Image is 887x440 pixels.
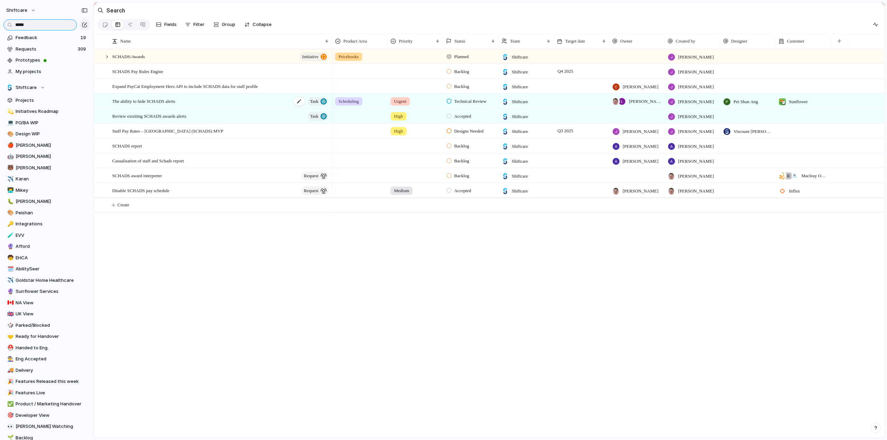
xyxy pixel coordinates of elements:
span: Feedback [16,34,78,41]
div: ✈️ [7,175,12,183]
span: Task [310,97,318,106]
span: PO/BA WIP [16,119,88,126]
button: 🚚 [6,367,13,374]
div: 🎯 [7,411,12,419]
a: 🗓️AbilitySeer [3,264,90,274]
div: 🐛[PERSON_NAME] [3,196,90,207]
span: Requests [16,46,76,53]
span: AbilitySeer [16,266,88,272]
span: Disable SCHADS pay schedule [112,186,169,194]
div: 🎨 [7,209,12,217]
span: Name [120,38,131,45]
div: ✅Product / Marketing Handover [3,399,90,409]
a: 🇨🇦NA View [3,298,90,308]
div: 🎨Peishan [3,208,90,218]
div: 🤖[PERSON_NAME] [3,151,90,162]
button: 🤝 [6,333,13,340]
a: ✈️Karan [3,174,90,184]
span: Shiftcare [512,113,528,120]
button: 💻 [6,119,13,126]
span: [PERSON_NAME] [678,69,714,75]
span: Parked/Blocked [16,322,88,329]
span: Team [510,38,520,45]
button: 👨‍💻 [6,187,13,194]
span: [PERSON_NAME] [678,83,714,90]
span: Pei Shan Ang [734,98,758,105]
div: 👀 [7,423,12,431]
div: 🧪 [7,231,12,239]
span: High [394,128,403,135]
span: SCHADS report [112,142,142,150]
a: 🎯Developer View [3,410,90,421]
span: [PERSON_NAME] [16,153,88,160]
span: Created by [676,38,695,45]
span: [PERSON_NAME] [678,128,714,135]
span: Customer [787,38,805,45]
span: Accepted [454,113,471,120]
div: 🍎[PERSON_NAME] [3,140,90,151]
a: 🇬🇧UK View [3,309,90,319]
button: Task [308,97,328,106]
span: [PERSON_NAME] [678,188,714,195]
span: Group [222,21,235,28]
span: Medium [394,187,409,194]
span: Pricebooks [339,53,359,60]
span: Owner [620,38,632,45]
span: My projects [16,68,88,75]
span: Viscount [PERSON_NAME] [734,128,772,135]
button: 🇨🇦 [6,299,13,306]
div: 🤖 [7,153,12,161]
div: 🎉Features Live [3,388,90,398]
span: [PERSON_NAME] [678,54,714,61]
button: 🐛 [6,198,13,205]
div: 👨‍🏭 [7,355,12,363]
button: 🍎 [6,142,13,149]
div: 🔑 [7,220,12,228]
span: Shiftcare [512,173,528,180]
div: 🚚Delivery [3,365,90,376]
span: Backlog [454,143,469,150]
span: Casualisation of staff and Schads report [112,156,184,164]
button: Shiftcare [3,82,90,93]
span: Shiftcare [512,128,528,135]
span: Expand PayCat Employment Hero API to include SCHADS data for staff profile [112,82,258,90]
button: 🎲 [6,322,13,329]
span: Karan [16,176,88,182]
button: 🗓️ [6,266,13,272]
span: [PERSON_NAME] [16,164,88,171]
span: NA View [16,299,88,306]
span: Shiftcare [512,69,528,75]
div: 🎉 [7,389,12,397]
span: Shiftcare [512,158,528,165]
div: 👨‍💻Mikey [3,185,90,196]
div: 🎨Design WIP [3,129,90,139]
div: 💫Initiatives Roadmap [3,106,90,117]
button: shiftcare [3,5,39,16]
button: 🤖 [6,153,13,160]
a: 💻PO/BA WIP [3,118,90,128]
div: ✈️ [7,276,12,284]
a: 👨‍🏭Eng Accepted [3,354,90,364]
button: 🐻 [6,164,13,171]
button: 🎯 [6,412,13,419]
span: Collapse [253,21,272,28]
div: 🚚 [7,366,12,374]
a: 👀[PERSON_NAME] Watching [3,421,90,432]
a: ✈️Goldstar Home Healthcare [3,275,90,286]
div: 🧒EHCA [3,253,90,263]
button: 🇬🇧 [6,311,13,317]
span: Shiftcare [512,143,528,150]
div: 🧒 [7,254,12,262]
button: 🎉 [6,389,13,396]
span: Status [454,38,465,45]
span: Q3 2025 [556,127,575,135]
span: [PERSON_NAME] [623,83,658,90]
div: 🔮Sunflower Services [3,286,90,297]
span: [PERSON_NAME] [678,98,714,105]
span: Features Live [16,389,88,396]
span: EVV [16,232,88,239]
span: [PERSON_NAME] [16,142,88,149]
